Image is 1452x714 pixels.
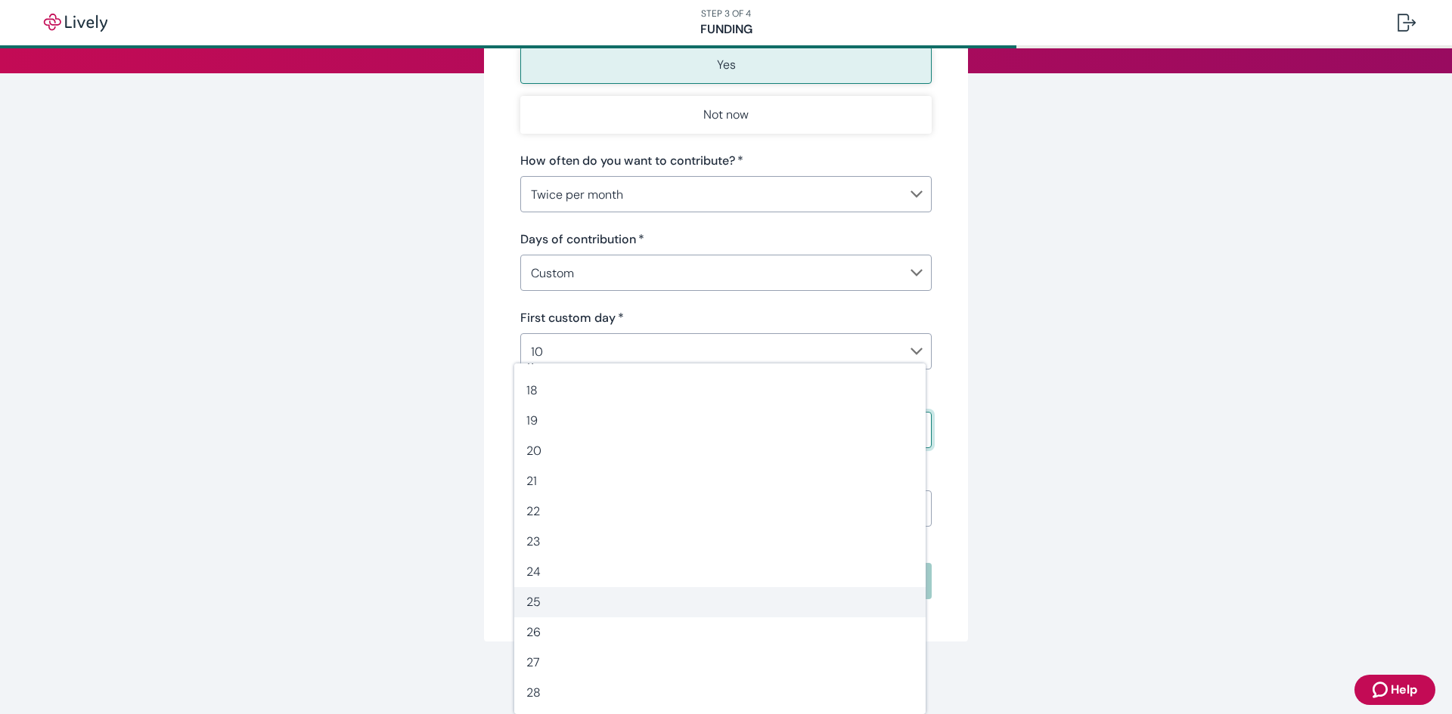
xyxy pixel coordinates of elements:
[526,593,914,611] span: 25
[526,382,914,400] span: 18
[526,533,914,551] span: 23
[526,684,914,702] span: 28
[526,623,914,641] span: 26
[526,472,914,490] span: 21
[526,563,914,581] span: 24
[526,654,914,672] span: 27
[526,502,914,521] span: 22
[526,412,914,430] span: 19
[526,442,914,460] span: 20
